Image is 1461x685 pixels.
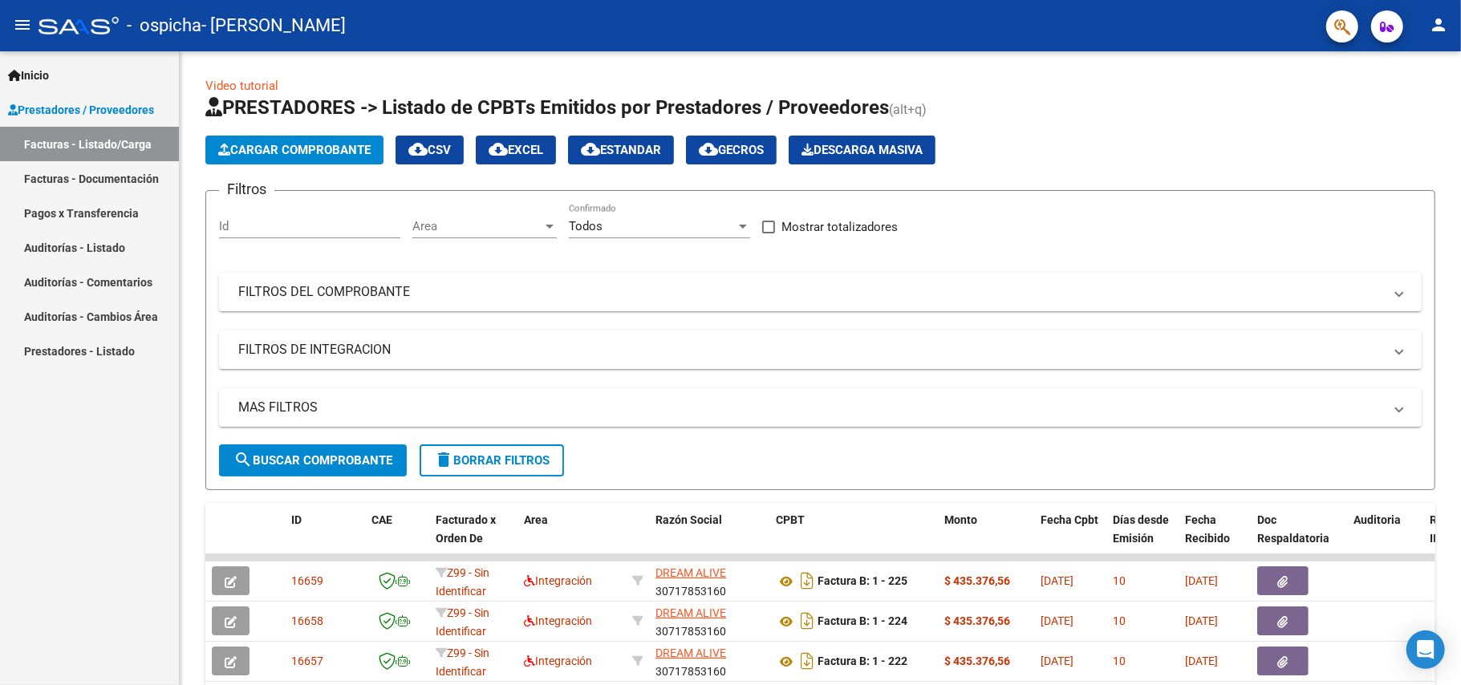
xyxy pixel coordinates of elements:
[818,615,907,628] strong: Factura B: 1 - 224
[655,606,726,619] span: DREAM ALIVE
[291,574,323,587] span: 16659
[1113,614,1126,627] span: 10
[776,513,805,526] span: CPBT
[655,604,763,638] div: 30717853160
[944,614,1010,627] strong: $ 435.376,56
[205,79,278,93] a: Video tutorial
[434,450,453,469] mat-icon: delete
[476,136,556,164] button: EXCEL
[1185,513,1230,545] span: Fecha Recibido
[436,513,496,545] span: Facturado x Orden De
[1251,503,1347,574] datatable-header-cell: Doc Respaldatoria
[219,178,274,201] h3: Filtros
[1185,574,1218,587] span: [DATE]
[1406,630,1445,669] div: Open Intercom Messenger
[429,503,517,574] datatable-header-cell: Facturado x Orden De
[219,330,1422,369] mat-expansion-panel-header: FILTROS DE INTEGRACION
[1179,503,1251,574] datatable-header-cell: Fecha Recibido
[581,143,661,157] span: Estandar
[285,503,365,574] datatable-header-cell: ID
[655,564,763,598] div: 30717853160
[797,568,818,594] i: Descargar documento
[371,513,392,526] span: CAE
[781,217,898,237] span: Mostrar totalizadores
[769,503,938,574] datatable-header-cell: CPBT
[489,140,508,159] mat-icon: cloud_download
[1185,614,1218,627] span: [DATE]
[524,655,592,667] span: Integración
[944,574,1010,587] strong: $ 435.376,56
[797,648,818,674] i: Descargar documento
[524,614,592,627] span: Integración
[489,143,543,157] span: EXCEL
[699,140,718,159] mat-icon: cloud_download
[219,444,407,476] button: Buscar Comprobante
[1041,513,1098,526] span: Fecha Cpbt
[1185,655,1218,667] span: [DATE]
[1041,655,1073,667] span: [DATE]
[686,136,777,164] button: Gecros
[218,143,371,157] span: Cargar Comprobante
[818,575,907,588] strong: Factura B: 1 - 225
[944,655,1010,667] strong: $ 435.376,56
[8,101,154,119] span: Prestadores / Proveedores
[655,644,763,678] div: 30717853160
[1257,513,1329,545] span: Doc Respaldatoria
[408,140,428,159] mat-icon: cloud_download
[944,513,977,526] span: Monto
[420,444,564,476] button: Borrar Filtros
[233,453,392,468] span: Buscar Comprobante
[655,513,722,526] span: Razón Social
[524,513,548,526] span: Area
[205,136,384,164] button: Cargar Comprobante
[1113,574,1126,587] span: 10
[1347,503,1423,574] datatable-header-cell: Auditoria
[238,341,1383,359] mat-panel-title: FILTROS DE INTEGRACION
[1034,503,1106,574] datatable-header-cell: Fecha Cpbt
[938,503,1034,574] datatable-header-cell: Monto
[524,574,592,587] span: Integración
[436,646,489,678] span: Z99 - Sin Identificar
[1429,15,1448,34] mat-icon: person
[436,606,489,638] span: Z99 - Sin Identificar
[789,136,935,164] app-download-masive: Descarga masiva de comprobantes (adjuntos)
[365,503,429,574] datatable-header-cell: CAE
[291,614,323,627] span: 16658
[699,143,764,157] span: Gecros
[233,450,253,469] mat-icon: search
[569,219,603,233] span: Todos
[802,143,923,157] span: Descarga Masiva
[1353,513,1401,526] span: Auditoria
[1113,513,1169,545] span: Días desde Emisión
[1041,574,1073,587] span: [DATE]
[205,96,889,119] span: PRESTADORES -> Listado de CPBTs Emitidos por Prestadores / Proveedores
[517,503,626,574] datatable-header-cell: Area
[655,646,726,659] span: DREAM ALIVE
[655,566,726,579] span: DREAM ALIVE
[1106,503,1179,574] datatable-header-cell: Días desde Emisión
[408,143,451,157] span: CSV
[1041,614,1073,627] span: [DATE]
[291,513,302,526] span: ID
[13,15,32,34] mat-icon: menu
[127,8,201,43] span: - ospicha
[436,566,489,598] span: Z99 - Sin Identificar
[818,655,907,668] strong: Factura B: 1 - 222
[434,453,550,468] span: Borrar Filtros
[238,399,1383,416] mat-panel-title: MAS FILTROS
[568,136,674,164] button: Estandar
[8,67,49,84] span: Inicio
[219,388,1422,427] mat-expansion-panel-header: MAS FILTROS
[797,608,818,634] i: Descargar documento
[789,136,935,164] button: Descarga Masiva
[219,273,1422,311] mat-expansion-panel-header: FILTROS DEL COMPROBANTE
[201,8,346,43] span: - [PERSON_NAME]
[1113,655,1126,667] span: 10
[649,503,769,574] datatable-header-cell: Razón Social
[889,102,927,117] span: (alt+q)
[396,136,464,164] button: CSV
[291,655,323,667] span: 16657
[581,140,600,159] mat-icon: cloud_download
[412,219,542,233] span: Area
[238,283,1383,301] mat-panel-title: FILTROS DEL COMPROBANTE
